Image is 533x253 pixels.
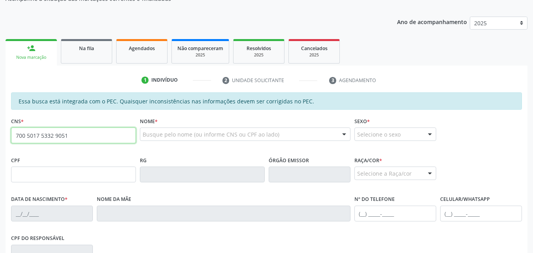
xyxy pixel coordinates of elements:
[354,115,370,127] label: Sexo
[301,45,328,52] span: Cancelados
[11,232,64,245] label: CPF do responsável
[79,45,94,52] span: Na fila
[354,154,382,167] label: Raça/cor
[239,52,279,58] div: 2025
[11,115,24,127] label: CNS
[357,169,412,178] span: Selecione a Raça/cor
[440,193,490,206] label: Celular/WhatsApp
[141,77,149,84] div: 1
[11,54,51,60] div: Nova marcação
[11,154,20,167] label: CPF
[294,52,334,58] div: 2025
[177,52,223,58] div: 2025
[27,44,36,52] div: person_add
[151,77,178,84] div: Indivíduo
[357,130,401,139] span: Selecione o sexo
[177,45,223,52] span: Não compareceram
[140,115,158,127] label: Nome
[129,45,155,52] span: Agendados
[269,154,309,167] label: Órgão emissor
[397,17,467,26] p: Ano de acompanhamento
[440,206,522,221] input: (__) _____-_____
[354,193,395,206] label: Nº do Telefone
[247,45,271,52] span: Resolvidos
[143,130,279,139] span: Busque pelo nome (ou informe CNS ou CPF ao lado)
[354,206,436,221] input: (__) _____-_____
[11,92,522,110] div: Essa busca está integrada com o PEC. Quaisquer inconsistências nas informações devem ser corrigid...
[11,193,68,206] label: Data de nascimento
[97,193,131,206] label: Nome da mãe
[140,154,147,167] label: RG
[11,206,93,221] input: __/__/____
